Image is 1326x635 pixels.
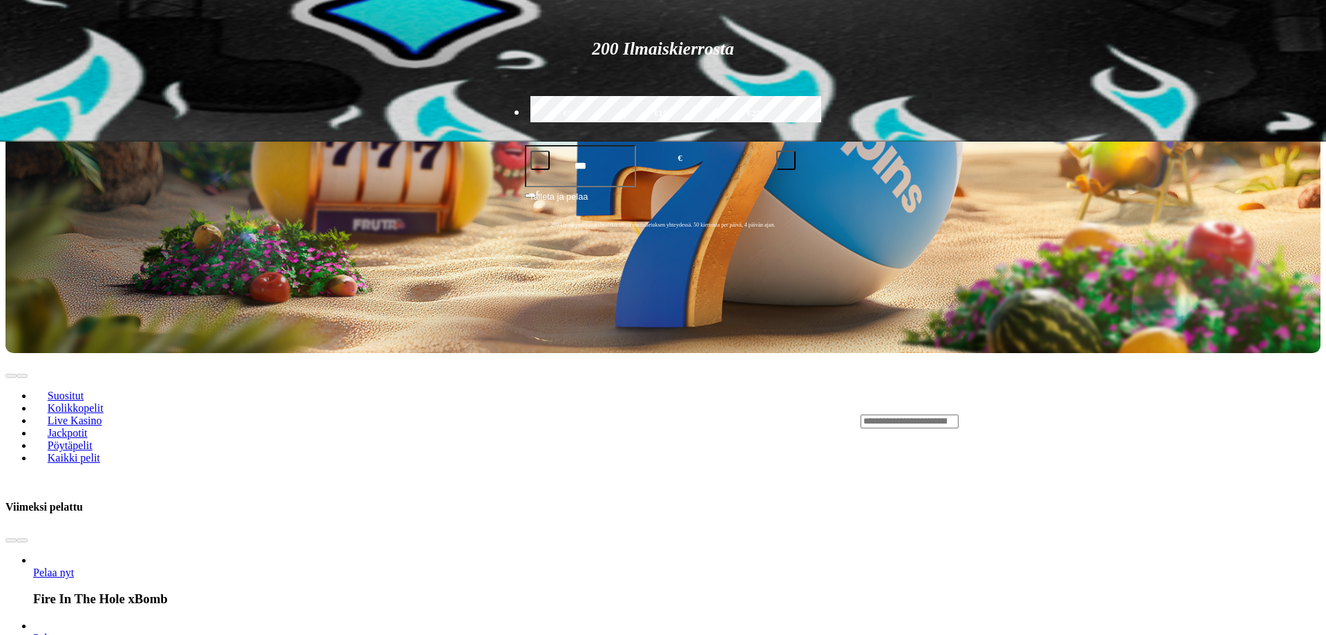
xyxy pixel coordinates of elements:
[6,366,833,475] nav: Lobby
[713,94,799,134] label: €250
[17,538,28,542] button: next slide
[33,410,116,431] a: Live Kasino
[6,500,83,513] h3: Viimeksi pelattu
[42,452,106,464] span: Kaikki pelit
[536,189,540,197] span: €
[42,402,109,414] span: Kolikkopelit
[33,398,117,419] a: Kolikkopelit
[530,151,550,170] button: minus icon
[33,423,102,444] a: Jackpotit
[33,448,115,468] a: Kaikki pelit
[17,374,28,378] button: next slide
[33,567,74,578] span: Pelaa nyt
[861,415,959,428] input: Search
[6,353,1320,489] header: Lobby
[6,374,17,378] button: prev slide
[527,94,613,134] label: €50
[678,152,682,165] span: €
[42,427,93,439] span: Jackpotit
[6,538,17,542] button: prev slide
[776,151,796,170] button: plus icon
[529,190,588,215] span: Talleta ja pelaa
[33,567,74,578] a: Fire In The Hole xBomb
[525,189,801,216] button: Talleta ja pelaa
[42,390,89,401] span: Suositut
[620,94,706,134] label: €150
[42,439,98,451] span: Pöytäpelit
[33,386,98,406] a: Suositut
[42,415,108,426] span: Live Kasino
[33,435,106,456] a: Pöytäpelit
